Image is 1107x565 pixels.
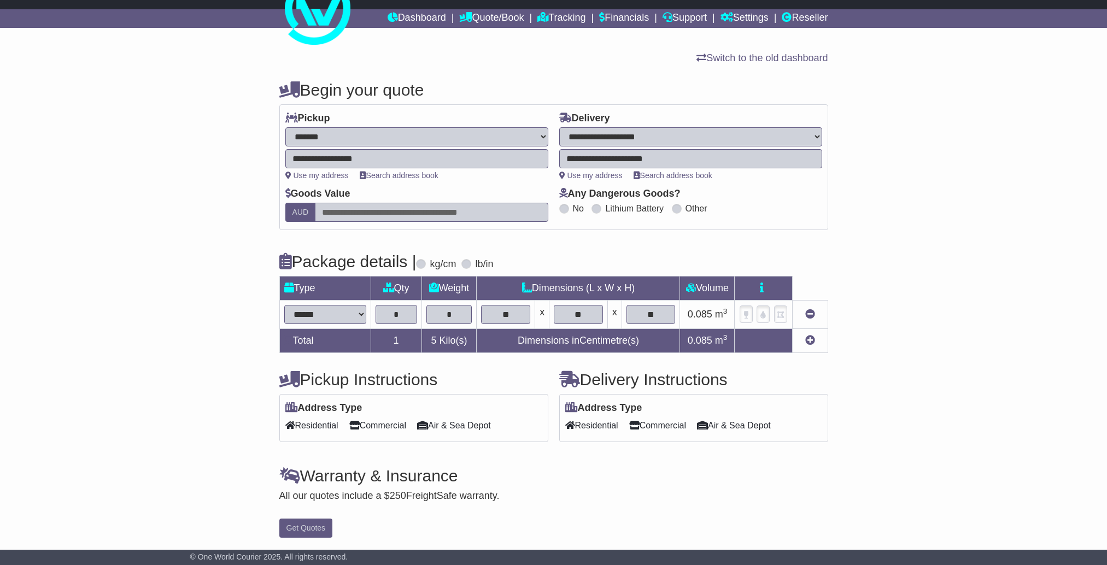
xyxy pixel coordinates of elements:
[607,301,622,329] td: x
[285,203,316,222] label: AUD
[421,329,477,353] td: Kilo(s)
[805,335,815,346] a: Add new item
[360,171,438,180] a: Search address book
[279,329,371,353] td: Total
[477,276,680,301] td: Dimensions (L x W x H)
[688,309,712,320] span: 0.085
[477,329,680,353] td: Dimensions in Centimetre(s)
[417,417,491,434] span: Air & Sea Depot
[279,519,333,538] button: Get Quotes
[285,171,349,180] a: Use my address
[459,9,524,28] a: Quote/Book
[634,171,712,180] a: Search address book
[371,276,421,301] td: Qty
[388,9,446,28] a: Dashboard
[559,188,681,200] label: Any Dangerous Goods?
[279,467,828,485] h4: Warranty & Insurance
[430,258,456,270] label: kg/cm
[559,113,610,125] label: Delivery
[279,276,371,301] td: Type
[565,402,642,414] label: Address Type
[559,370,828,389] h4: Delivery Instructions
[190,552,348,561] span: © One World Courier 2025. All rights reserved.
[279,252,417,270] h4: Package details |
[723,307,728,315] sup: 3
[805,309,815,320] a: Remove this item
[723,333,728,342] sup: 3
[559,171,623,180] a: Use my address
[573,203,584,214] label: No
[421,276,477,301] td: Weight
[349,417,406,434] span: Commercial
[686,203,707,214] label: Other
[285,113,330,125] label: Pickup
[390,490,406,501] span: 250
[285,402,362,414] label: Address Type
[629,417,686,434] span: Commercial
[279,490,828,502] div: All our quotes include a $ FreightSafe warranty.
[605,203,664,214] label: Lithium Battery
[680,276,735,301] td: Volume
[565,417,618,434] span: Residential
[721,9,769,28] a: Settings
[431,335,436,346] span: 5
[715,335,728,346] span: m
[599,9,649,28] a: Financials
[279,81,828,99] h4: Begin your quote
[535,301,549,329] td: x
[537,9,585,28] a: Tracking
[285,417,338,434] span: Residential
[715,309,728,320] span: m
[688,335,712,346] span: 0.085
[285,188,350,200] label: Goods Value
[371,329,421,353] td: 1
[696,52,828,63] a: Switch to the old dashboard
[279,370,548,389] h4: Pickup Instructions
[663,9,707,28] a: Support
[697,417,771,434] span: Air & Sea Depot
[475,258,493,270] label: lb/in
[782,9,828,28] a: Reseller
